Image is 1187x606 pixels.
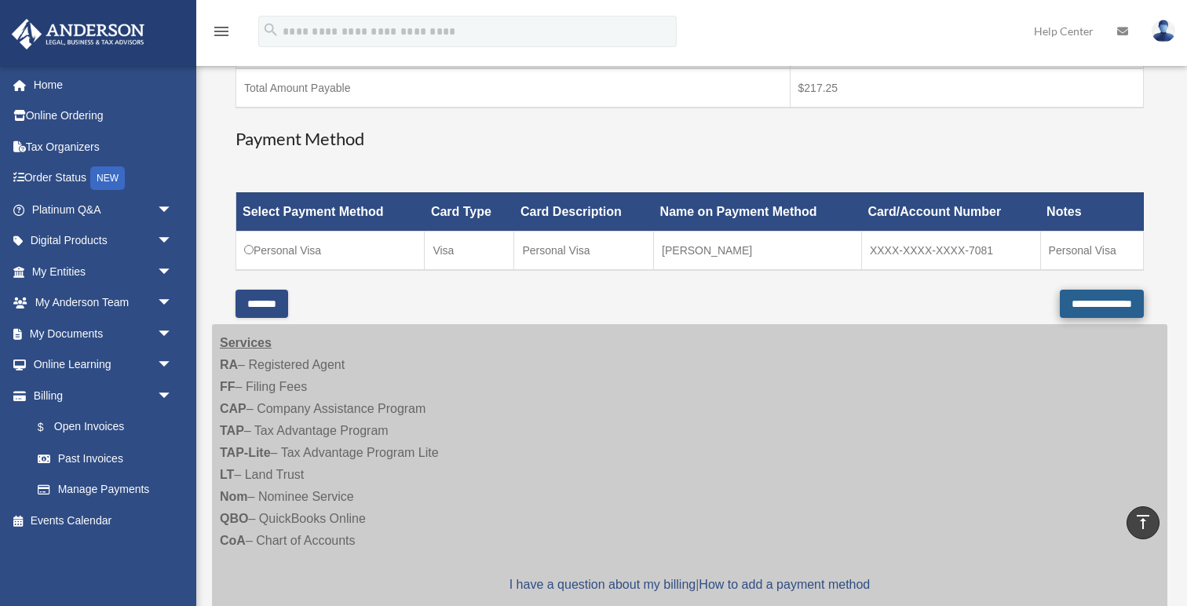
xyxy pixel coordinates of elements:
[236,127,1144,151] h3: Payment Method
[220,424,244,437] strong: TAP
[1152,20,1175,42] img: User Pic
[425,192,514,231] th: Card Type
[11,225,196,257] a: Digital Productsarrow_drop_down
[157,194,188,226] span: arrow_drop_down
[11,162,196,195] a: Order StatusNEW
[1040,192,1143,231] th: Notes
[262,21,279,38] i: search
[790,68,1143,108] td: $217.25
[1127,506,1160,539] a: vertical_align_top
[220,574,1160,596] p: |
[11,131,196,162] a: Tax Organizers
[514,231,654,270] td: Personal Visa
[236,231,425,270] td: Personal Visa
[11,287,196,319] a: My Anderson Teamarrow_drop_down
[11,69,196,100] a: Home
[654,231,862,270] td: [PERSON_NAME]
[861,231,1040,270] td: XXXX-XXXX-XXXX-7081
[11,194,196,225] a: Platinum Q&Aarrow_drop_down
[22,411,181,444] a: $Open Invoices
[157,349,188,381] span: arrow_drop_down
[11,256,196,287] a: My Entitiesarrow_drop_down
[157,318,188,350] span: arrow_drop_down
[11,100,196,132] a: Online Ordering
[90,166,125,190] div: NEW
[220,402,247,415] strong: CAP
[509,578,696,591] a: I have a question about my billing
[11,380,188,411] a: Billingarrow_drop_down
[699,578,870,591] a: How to add a payment method
[157,225,188,257] span: arrow_drop_down
[11,318,196,349] a: My Documentsarrow_drop_down
[220,534,246,547] strong: CoA
[236,68,791,108] td: Total Amount Payable
[11,505,196,536] a: Events Calendar
[7,19,149,49] img: Anderson Advisors Platinum Portal
[220,336,272,349] strong: Services
[861,192,1040,231] th: Card/Account Number
[236,192,425,231] th: Select Payment Method
[46,418,54,437] span: $
[157,287,188,319] span: arrow_drop_down
[220,380,236,393] strong: FF
[514,192,654,231] th: Card Description
[212,27,231,41] a: menu
[220,358,238,371] strong: RA
[157,256,188,288] span: arrow_drop_down
[220,446,271,459] strong: TAP-Lite
[22,443,188,474] a: Past Invoices
[157,380,188,412] span: arrow_drop_down
[220,512,248,525] strong: QBO
[220,468,234,481] strong: LT
[212,22,231,41] i: menu
[425,231,514,270] td: Visa
[22,474,188,506] a: Manage Payments
[1040,231,1143,270] td: Personal Visa
[220,490,248,503] strong: Nom
[11,349,196,381] a: Online Learningarrow_drop_down
[654,192,862,231] th: Name on Payment Method
[1134,513,1152,531] i: vertical_align_top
